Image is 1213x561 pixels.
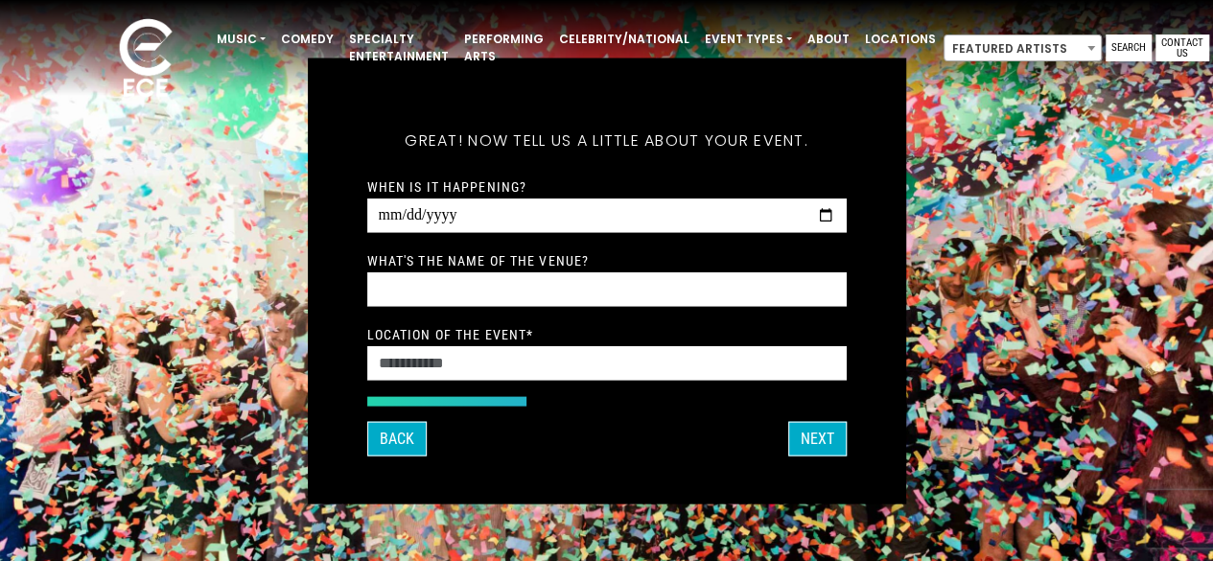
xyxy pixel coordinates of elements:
label: Location of the event [367,325,534,342]
a: Celebrity/National [551,23,697,56]
a: Locations [857,23,944,56]
a: About [800,23,857,56]
a: Contact Us [1155,35,1209,61]
span: Featured Artists [944,35,1102,61]
label: What's the name of the venue? [367,251,589,269]
button: Back [367,421,427,456]
span: Featured Artists [945,35,1101,62]
a: Comedy [273,23,341,56]
img: ece_new_logo_whitev2-1.png [98,13,194,106]
button: Next [788,421,847,456]
a: Performing Arts [456,23,551,73]
label: When is it happening? [367,177,527,195]
h5: Great! Now tell us a little about your event. [367,105,847,175]
a: Specialty Entertainment [341,23,456,73]
a: Music [209,23,273,56]
a: Search [1106,35,1152,61]
a: Event Types [697,23,800,56]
